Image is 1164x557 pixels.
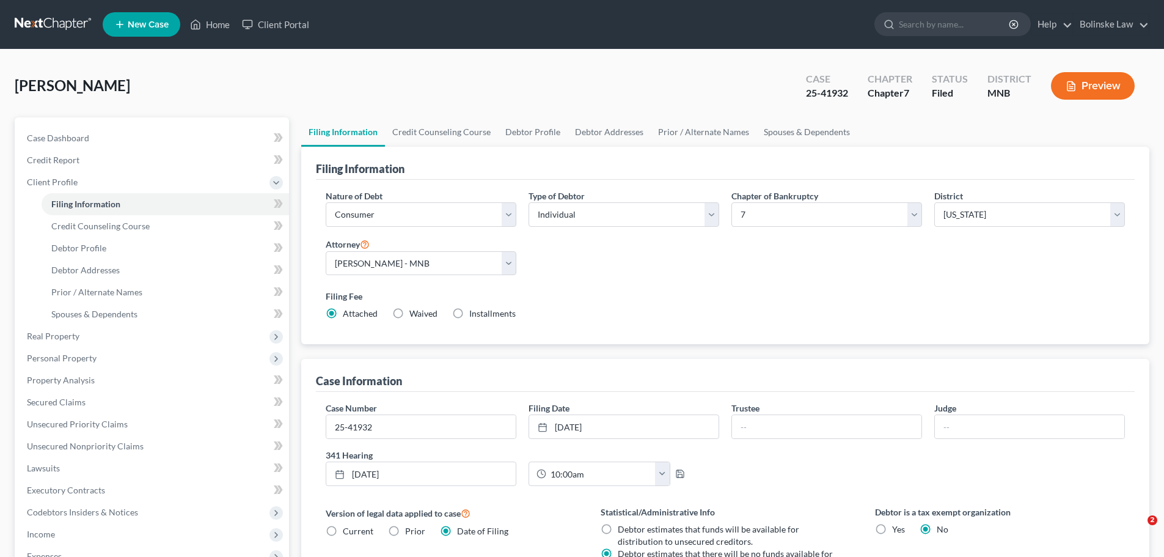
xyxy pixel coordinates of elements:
[937,524,948,534] span: No
[935,415,1124,438] input: --
[27,177,78,187] span: Client Profile
[987,86,1031,100] div: MNB
[27,463,60,473] span: Lawsuits
[17,457,289,479] a: Lawsuits
[618,524,799,547] span: Debtor estimates that funds will be available for distribution to unsecured creditors.
[316,161,404,176] div: Filing Information
[731,190,818,202] label: Chapter of Bankruptcy
[934,190,963,202] label: District
[42,215,289,237] a: Credit Counseling Course
[51,265,120,275] span: Debtor Addresses
[934,402,956,415] label: Judge
[128,20,169,29] span: New Case
[326,190,383,202] label: Nature of Debt
[27,485,105,495] span: Executory Contracts
[875,506,1125,518] label: Debtor is a tax exempt organization
[601,506,851,518] label: Statistical/Administrative Info
[326,237,370,251] label: Attorney
[899,13,1011,35] input: Search by name...
[326,462,516,485] a: [DATE]
[756,117,857,147] a: Spouses & Dependents
[1148,515,1157,525] span: 2
[892,524,905,534] span: Yes
[17,149,289,171] a: Credit Report
[27,529,55,539] span: Income
[51,199,120,209] span: Filing Information
[301,117,385,147] a: Filing Information
[732,415,921,438] input: --
[236,13,315,35] a: Client Portal
[27,375,95,385] span: Property Analysis
[42,303,289,325] a: Spouses & Dependents
[868,86,912,100] div: Chapter
[27,441,144,451] span: Unsecured Nonpriority Claims
[469,308,516,319] span: Installments
[343,526,373,536] span: Current
[17,127,289,149] a: Case Dashboard
[27,419,128,429] span: Unsecured Priority Claims
[51,287,142,297] span: Prior / Alternate Names
[326,506,576,520] label: Version of legal data applied to case
[184,13,236,35] a: Home
[1122,515,1152,545] iframe: Intercom live chat
[17,369,289,391] a: Property Analysis
[326,402,377,415] label: Case Number
[17,413,289,435] a: Unsecured Priority Claims
[326,415,516,438] input: Enter case number...
[42,281,289,303] a: Prior / Alternate Names
[27,353,97,363] span: Personal Property
[320,449,725,462] label: 341 Hearing
[731,402,760,415] label: Trustee
[546,462,656,485] input: -- : --
[409,308,437,319] span: Waived
[987,72,1031,86] div: District
[651,117,756,147] a: Prior / Alternate Names
[806,86,848,100] div: 25-41932
[17,479,289,501] a: Executory Contracts
[1074,13,1149,35] a: Bolinske Law
[27,397,86,407] span: Secured Claims
[51,221,150,231] span: Credit Counseling Course
[17,435,289,457] a: Unsecured Nonpriority Claims
[27,507,138,517] span: Codebtors Insiders & Notices
[529,415,719,438] a: [DATE]
[1031,13,1072,35] a: Help
[904,87,909,98] span: 7
[868,72,912,86] div: Chapter
[529,190,585,202] label: Type of Debtor
[806,72,848,86] div: Case
[326,290,1125,303] label: Filing Fee
[529,402,569,415] label: Filing Date
[27,331,79,341] span: Real Property
[27,133,89,143] span: Case Dashboard
[27,155,79,165] span: Credit Report
[498,117,568,147] a: Debtor Profile
[42,259,289,281] a: Debtor Addresses
[42,237,289,259] a: Debtor Profile
[932,86,968,100] div: Filed
[385,117,498,147] a: Credit Counseling Course
[17,391,289,413] a: Secured Claims
[51,309,137,319] span: Spouses & Dependents
[51,243,106,253] span: Debtor Profile
[343,308,378,319] span: Attached
[405,526,425,536] span: Prior
[1051,72,1135,100] button: Preview
[932,72,968,86] div: Status
[457,526,508,536] span: Date of Filing
[568,117,651,147] a: Debtor Addresses
[42,193,289,215] a: Filing Information
[316,374,402,388] div: Case Information
[15,76,130,94] span: [PERSON_NAME]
